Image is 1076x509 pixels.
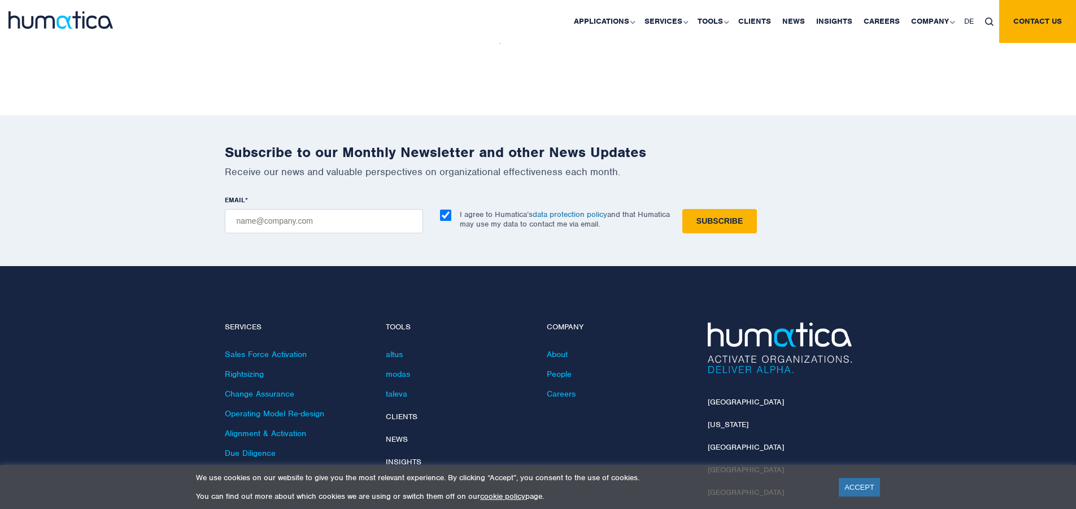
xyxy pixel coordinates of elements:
[440,210,451,221] input: I agree to Humatica’sdata protection policyand that Humatica may use my data to contact me via em...
[708,323,852,373] img: Humatica
[225,209,423,233] input: name@company.com
[225,448,276,458] a: Due Diligence
[225,369,264,379] a: Rightsizing
[225,323,369,332] h4: Services
[708,397,784,407] a: [GEOGRAPHIC_DATA]
[196,473,825,482] p: We use cookies on our website to give you the most relevant experience. By clicking “Accept”, you...
[985,18,994,26] img: search_icon
[386,412,417,421] a: Clients
[386,389,407,399] a: taleva
[386,369,410,379] a: modas
[708,442,784,452] a: [GEOGRAPHIC_DATA]
[225,408,324,419] a: Operating Model Re-design
[547,389,576,399] a: Careers
[839,478,880,497] a: ACCEPT
[533,210,607,219] a: data protection policy
[460,210,670,229] p: I agree to Humatica’s and that Humatica may use my data to contact me via email.
[682,209,757,233] input: Subscribe
[547,323,691,332] h4: Company
[708,420,748,429] a: [US_STATE]
[386,349,403,359] a: altus
[225,428,306,438] a: Alignment & Activation
[8,11,113,29] img: logo
[225,349,307,359] a: Sales Force Activation
[547,349,568,359] a: About
[386,323,530,332] h4: Tools
[225,389,294,399] a: Change Assurance
[225,166,852,178] p: Receive our news and valuable perspectives on organizational effectiveness each month.
[964,16,974,26] span: DE
[480,491,525,501] a: cookie policy
[386,434,408,444] a: News
[547,369,572,379] a: People
[386,457,421,467] a: Insights
[225,195,245,205] span: EMAIL
[196,491,825,501] p: You can find out more about which cookies we are using or switch them off on our page.
[225,143,852,161] h2: Subscribe to our Monthly Newsletter and other News Updates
